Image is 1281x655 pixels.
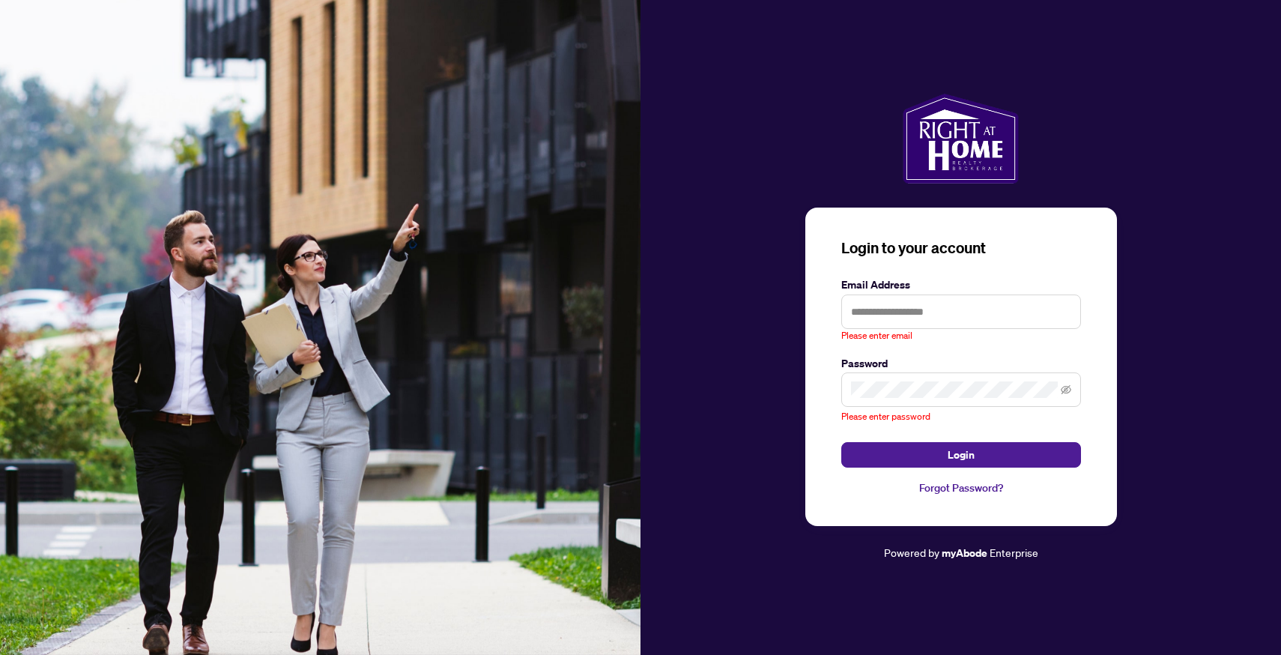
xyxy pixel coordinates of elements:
[841,355,1081,372] label: Password
[1061,384,1071,395] span: eye-invisible
[942,545,987,561] a: myAbode
[841,480,1081,496] a: Forgot Password?
[841,238,1081,259] h3: Login to your account
[903,94,1019,184] img: ma-logo
[841,329,912,343] span: Please enter email
[841,277,1081,293] label: Email Address
[884,546,939,559] span: Powered by
[990,546,1038,559] span: Enterprise
[841,411,930,422] span: Please enter password
[948,443,975,467] span: Login
[841,442,1081,468] button: Login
